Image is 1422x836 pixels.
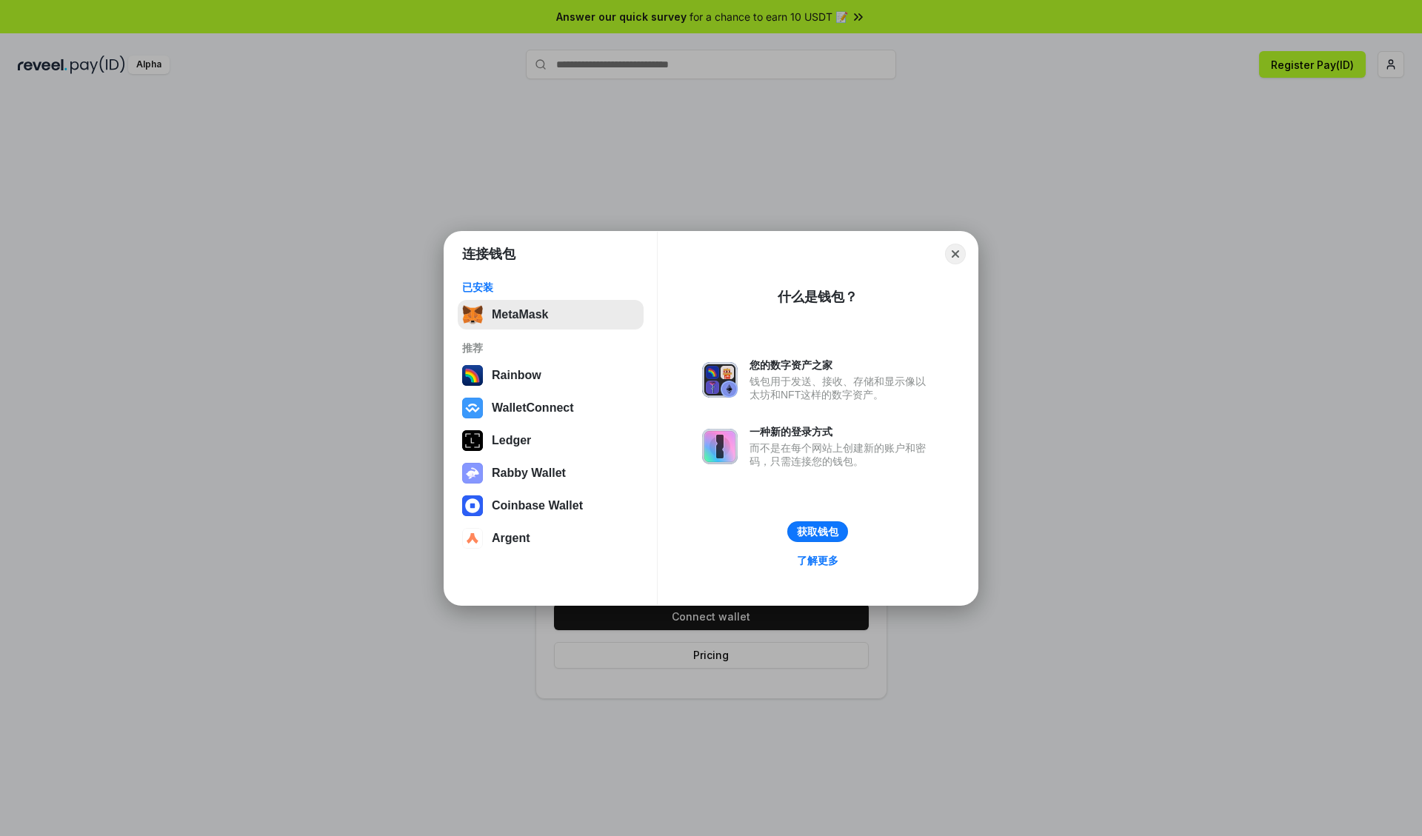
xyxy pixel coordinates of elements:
[797,525,838,538] div: 获取钱包
[458,524,644,553] button: Argent
[492,369,541,382] div: Rainbow
[492,532,530,545] div: Argent
[492,401,574,415] div: WalletConnect
[462,365,483,386] img: svg+xml,%3Csvg%20width%3D%22120%22%20height%3D%22120%22%20viewBox%3D%220%200%20120%20120%22%20fil...
[750,375,933,401] div: 钱包用于发送、接收、存储和显示像以太坊和NFT这样的数字资产。
[702,362,738,398] img: svg+xml,%3Csvg%20xmlns%3D%22http%3A%2F%2Fwww.w3.org%2F2000%2Fsvg%22%20fill%3D%22none%22%20viewBox...
[458,393,644,423] button: WalletConnect
[458,300,644,330] button: MetaMask
[492,434,531,447] div: Ledger
[458,426,644,455] button: Ledger
[462,495,483,516] img: svg+xml,%3Csvg%20width%3D%2228%22%20height%3D%2228%22%20viewBox%3D%220%200%2028%2028%22%20fill%3D...
[492,499,583,512] div: Coinbase Wallet
[462,398,483,418] img: svg+xml,%3Csvg%20width%3D%2228%22%20height%3D%2228%22%20viewBox%3D%220%200%2028%2028%22%20fill%3D...
[458,458,644,488] button: Rabby Wallet
[462,528,483,549] img: svg+xml,%3Csvg%20width%3D%2228%22%20height%3D%2228%22%20viewBox%3D%220%200%2028%2028%22%20fill%3D...
[462,341,639,355] div: 推荐
[458,361,644,390] button: Rainbow
[462,281,639,294] div: 已安装
[702,429,738,464] img: svg+xml,%3Csvg%20xmlns%3D%22http%3A%2F%2Fwww.w3.org%2F2000%2Fsvg%22%20fill%3D%22none%22%20viewBox...
[750,358,933,372] div: 您的数字资产之家
[462,245,515,263] h1: 连接钱包
[462,463,483,484] img: svg+xml,%3Csvg%20xmlns%3D%22http%3A%2F%2Fwww.w3.org%2F2000%2Fsvg%22%20fill%3D%22none%22%20viewBox...
[458,491,644,521] button: Coinbase Wallet
[462,304,483,325] img: svg+xml,%3Csvg%20fill%3D%22none%22%20height%3D%2233%22%20viewBox%3D%220%200%2035%2033%22%20width%...
[492,308,548,321] div: MetaMask
[492,467,566,480] div: Rabby Wallet
[788,551,847,570] a: 了解更多
[945,244,966,264] button: Close
[750,441,933,468] div: 而不是在每个网站上创建新的账户和密码，只需连接您的钱包。
[778,288,858,306] div: 什么是钱包？
[462,430,483,451] img: svg+xml,%3Csvg%20xmlns%3D%22http%3A%2F%2Fwww.w3.org%2F2000%2Fsvg%22%20width%3D%2228%22%20height%3...
[750,425,933,438] div: 一种新的登录方式
[787,521,848,542] button: 获取钱包
[797,554,838,567] div: 了解更多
